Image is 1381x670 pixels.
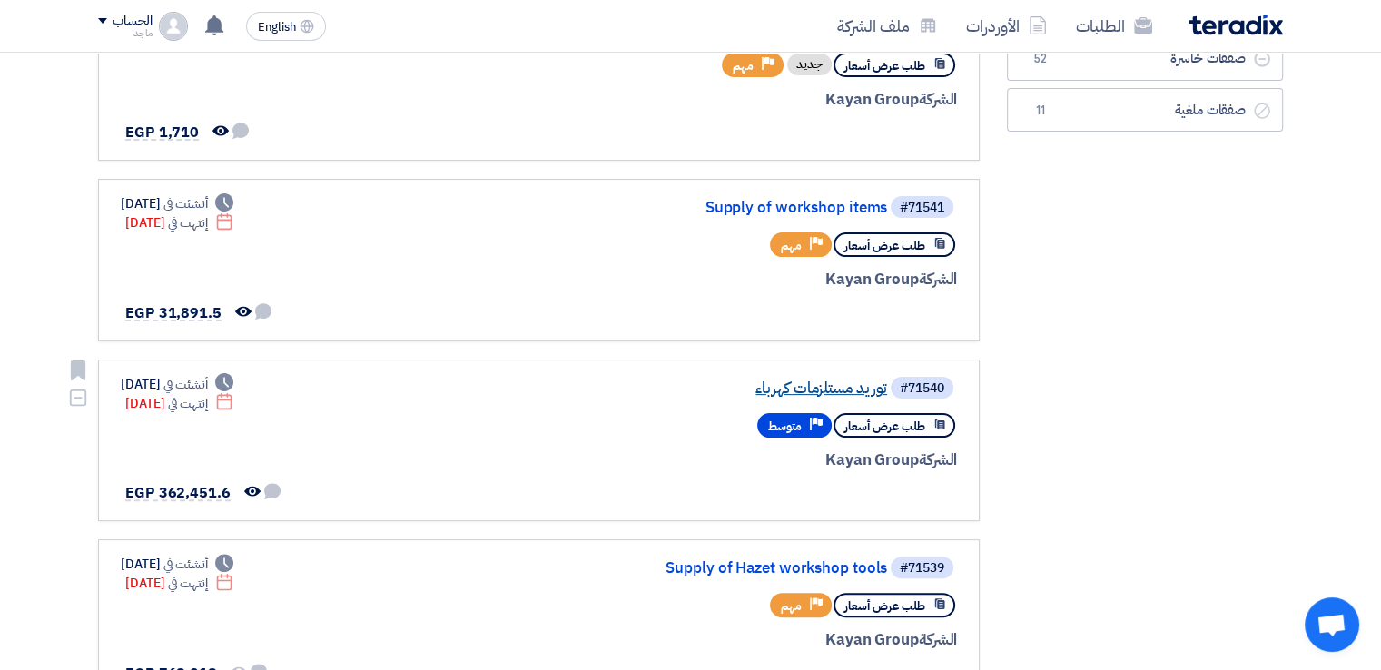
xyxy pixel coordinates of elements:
div: ماجد [98,28,152,38]
div: Open chat [1305,597,1359,652]
div: #71540 [900,382,944,395]
a: الأوردرات [952,5,1061,47]
div: Kayan Group [520,628,957,652]
div: Kayan Group [520,88,957,112]
a: صفقات خاسرة52 [1007,36,1283,81]
a: صفقات ملغية11 [1007,88,1283,133]
img: profile_test.png [159,12,188,41]
button: English [246,12,326,41]
div: [DATE] [125,574,233,593]
span: 52 [1030,50,1051,68]
span: طلب عرض أسعار [844,237,925,254]
span: إنتهت في [168,574,207,593]
span: مهم [781,237,802,254]
div: [DATE] [125,213,233,232]
span: إنتهت في [168,394,207,413]
a: توريد مستلزمات كهرباء [524,380,887,397]
div: Kayan Group [520,268,957,291]
span: متوسط [768,418,802,435]
div: [DATE] [121,375,233,394]
span: مهم [781,597,802,615]
div: #71539 [900,562,944,575]
div: جديد [787,54,832,75]
div: #71541 [900,202,944,214]
a: Supply of workshop items [524,200,887,216]
a: Supply of Hazet workshop tools [524,560,887,576]
span: EGP 1,710 [125,122,199,143]
span: إنتهت في [168,213,207,232]
div: [DATE] [125,394,233,413]
span: الشركة [919,448,958,471]
span: طلب عرض أسعار [844,597,925,615]
span: طلب عرض أسعار [844,57,925,74]
span: EGP 362,451.6 [125,482,231,504]
div: Kayan Group [520,448,957,472]
span: الشركة [919,88,958,111]
div: [DATE] [121,555,233,574]
span: EGP 31,891.5 [125,302,222,324]
img: Teradix logo [1189,15,1283,35]
span: أنشئت في [163,555,207,574]
a: ملف الشركة [823,5,952,47]
a: الطلبات [1061,5,1167,47]
span: أنشئت في [163,375,207,394]
div: الحساب [113,14,152,29]
span: أنشئت في [163,194,207,213]
span: الشركة [919,268,958,291]
span: 11 [1030,102,1051,120]
div: [DATE] [121,194,233,213]
span: English [258,21,296,34]
span: الشركة [919,628,958,651]
span: طلب عرض أسعار [844,418,925,435]
span: مهم [733,57,754,74]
